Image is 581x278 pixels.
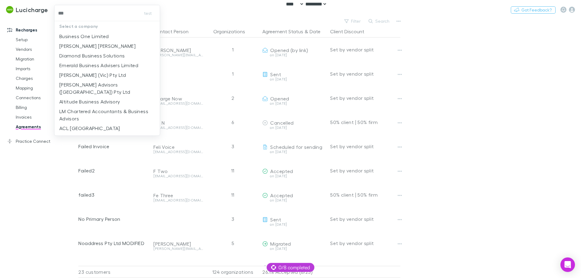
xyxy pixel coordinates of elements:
p: [PERSON_NAME] [PERSON_NAME] [59,42,136,50]
p: LM Chartered Accountants & Business Advisors [59,108,155,122]
p: Altitude Business Advisory [59,98,120,105]
p: Diamond Business Solutions [59,52,125,59]
div: Open Intercom Messenger [560,257,575,272]
p: [PERSON_NAME] Advisors ([GEOGRAPHIC_DATA]) Pty Ltd [59,81,155,96]
p: Business One Limited [59,33,109,40]
span: test [144,10,152,17]
button: test [138,10,157,17]
p: Emerald Business Advisers Limited [59,62,138,69]
p: ACL [GEOGRAPHIC_DATA] [59,125,120,132]
p: Select a company [54,21,160,31]
p: [PERSON_NAME] (Vic) Pty Ltd [59,71,126,79]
